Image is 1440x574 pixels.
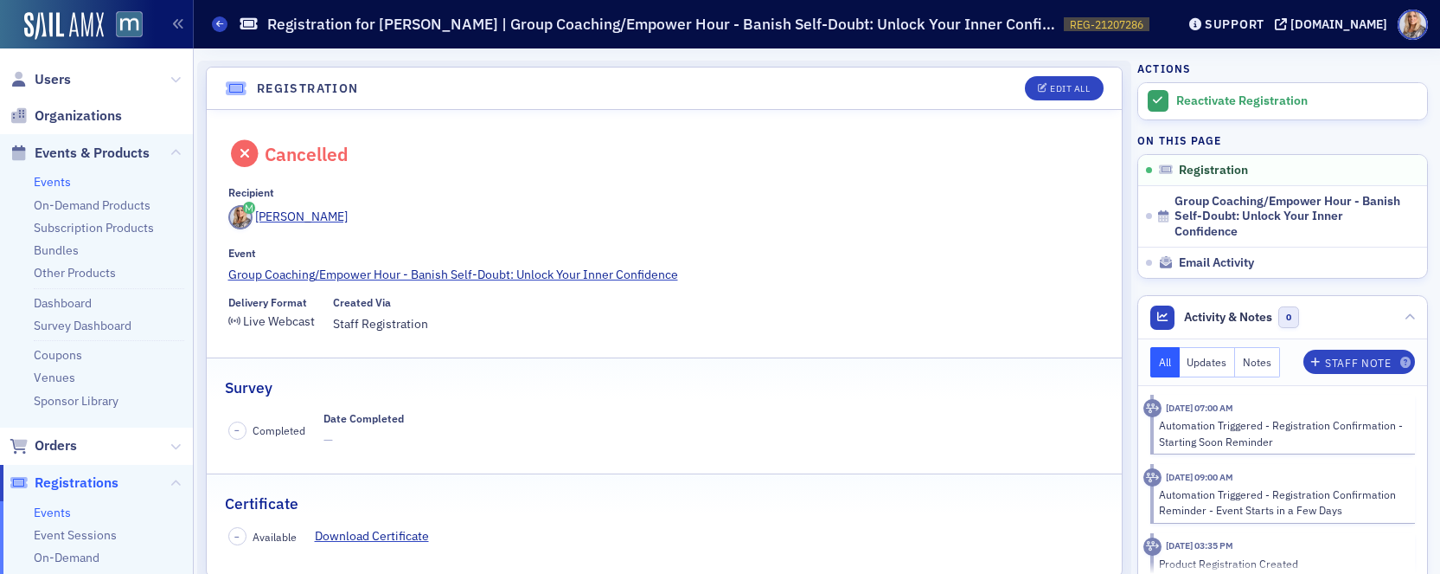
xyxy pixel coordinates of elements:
[34,174,71,190] a: Events
[34,318,131,333] a: Survey Dashboard
[228,205,349,229] a: [PERSON_NAME]
[243,317,315,326] div: Live Webcast
[34,220,154,235] a: Subscription Products
[34,527,117,543] a: Event Sessions
[35,436,77,455] span: Orders
[228,186,274,199] div: Recipient
[228,247,256,260] div: Event
[267,14,1055,35] h1: Registration for [PERSON_NAME] | Group Coaching/Empower Hour - Banish Self-Doubt: Unlock Your Inn...
[228,266,1101,284] a: Group Coaching/Empower Hour - Banish Self-Doubt: Unlock Your Inner Confidence
[10,144,150,163] a: Events & Products
[1143,538,1162,556] div: Activity
[1166,402,1233,414] time: 8/19/2025 07:00 AM
[1184,308,1272,326] span: Activity & Notes
[1180,347,1236,377] button: Updates
[1166,471,1233,483] time: 8/17/2025 09:00 AM
[234,424,240,436] span: –
[1025,76,1103,100] button: Edit All
[1143,468,1162,487] div: Activity
[1290,16,1387,32] div: [DOMAIN_NAME]
[10,436,77,455] a: Orders
[1138,83,1427,119] a: Reactivate Registration
[1179,163,1248,178] span: Registration
[1137,132,1428,148] h4: On this page
[333,315,428,333] span: Staff Registration
[1179,255,1254,271] span: Email Activity
[34,242,79,258] a: Bundles
[1174,194,1405,240] span: Group Coaching/Empower Hour - Banish Self-Doubt: Unlock Your Inner Confidence
[1398,10,1428,40] span: Profile
[35,106,122,126] span: Organizations
[116,11,143,38] img: SailAMX
[34,505,71,520] a: Events
[1070,17,1143,32] span: REG-21207286
[1303,350,1415,374] button: Staff Note
[1159,417,1404,449] div: Automation Triggered - Registration Confirmation - Starting Soon Reminder
[315,527,442,545] a: Download Certificate
[265,143,349,165] div: Cancelled
[1143,399,1162,417] div: Activity
[1137,61,1191,76] h4: Actions
[34,347,82,363] a: Coupons
[323,412,404,425] div: Date Completed
[1275,18,1393,30] button: [DOMAIN_NAME]
[10,106,122,126] a: Organizations
[1235,347,1280,377] button: Notes
[1205,16,1264,32] div: Support
[35,70,71,89] span: Users
[234,531,240,543] span: –
[323,431,404,449] span: —
[10,474,118,493] a: Registrations
[1159,556,1404,571] div: Product Registration Created
[24,12,104,40] img: SailAMX
[257,80,359,98] h4: Registration
[225,493,298,515] h2: Certificate
[104,11,143,41] a: View Homepage
[34,197,150,213] a: On-Demand Products
[34,370,75,385] a: Venues
[1159,487,1404,519] div: Automation Triggered - Registration Confirmation Reminder - Event Starts in a Few Days
[34,550,99,565] a: On-Demand
[1166,539,1233,551] time: 7/23/2025 03:35 PM
[1325,358,1391,368] div: Staff Note
[1278,306,1300,328] span: 0
[228,296,307,309] div: Delivery Format
[1176,94,1418,109] div: Reactivate Registration
[333,296,391,309] div: Created Via
[34,265,116,281] a: Other Products
[225,377,272,399] h2: Survey
[10,70,71,89] a: Users
[253,422,305,438] span: Completed
[253,529,297,545] span: Available
[255,208,348,226] div: [PERSON_NAME]
[35,144,150,163] span: Events & Products
[35,474,118,493] span: Registrations
[1150,347,1180,377] button: All
[34,393,118,409] a: Sponsor Library
[34,295,92,311] a: Dashboard
[1050,84,1090,94] div: Edit All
